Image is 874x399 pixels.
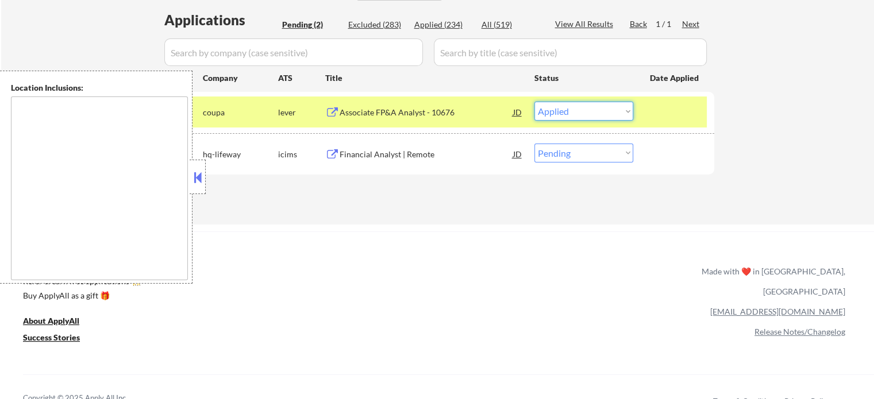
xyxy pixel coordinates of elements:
[23,332,80,342] u: Success Stories
[23,289,138,304] a: Buy ApplyAll as a gift 🎁
[682,18,700,30] div: Next
[555,18,617,30] div: View All Results
[414,19,472,30] div: Applied (234)
[23,277,461,289] a: Refer & earn free applications 👯‍♀️
[512,144,523,164] div: JD
[482,19,539,30] div: All (519)
[340,149,513,160] div: Financial Analyst | Remote
[203,107,278,118] div: coupa
[23,292,138,300] div: Buy ApplyAll as a gift 🎁
[697,261,845,301] div: Made with ❤️ in [GEOGRAPHIC_DATA], [GEOGRAPHIC_DATA]
[630,18,648,30] div: Back
[278,107,325,118] div: lever
[23,331,95,346] a: Success Stories
[164,13,278,27] div: Applications
[534,67,633,88] div: Status
[23,315,95,329] a: About ApplyAll
[754,327,845,336] a: Release Notes/Changelog
[656,18,682,30] div: 1 / 1
[512,102,523,122] div: JD
[348,19,406,30] div: Excluded (283)
[203,72,278,84] div: Company
[203,149,278,160] div: hq-lifeway
[282,19,340,30] div: Pending (2)
[278,72,325,84] div: ATS
[164,38,423,66] input: Search by company (case sensitive)
[710,307,845,316] a: [EMAIL_ADDRESS][DOMAIN_NAME]
[340,107,513,118] div: Associate FP&A Analyst - 10676
[11,82,188,94] div: Location Inclusions:
[434,38,707,66] input: Search by title (case sensitive)
[23,316,79,326] u: About ApplyAll
[650,72,700,84] div: Date Applied
[278,149,325,160] div: icims
[325,72,523,84] div: Title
